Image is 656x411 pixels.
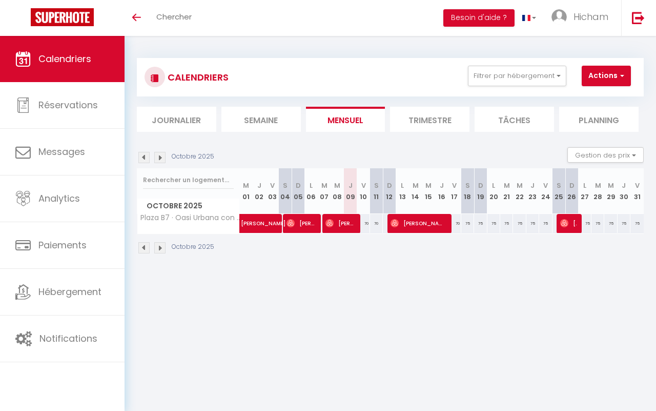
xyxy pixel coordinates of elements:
[270,181,275,190] abbr: V
[604,168,617,214] th: 29
[334,181,340,190] abbr: M
[557,181,561,190] abbr: S
[474,168,487,214] th: 19
[578,214,591,233] div: 75
[292,168,304,214] th: 05
[38,285,101,298] span: Hébergement
[383,168,396,214] th: 12
[401,181,404,190] abbr: L
[474,214,487,233] div: 75
[465,181,470,190] abbr: S
[296,181,301,190] abbr: D
[635,181,640,190] abbr: V
[370,168,383,214] th: 11
[361,181,366,190] abbr: V
[504,181,510,190] abbr: M
[567,147,644,163] button: Gestion des prix
[137,199,239,213] span: Octobre 2025
[321,181,327,190] abbr: M
[305,168,318,214] th: 06
[306,107,385,132] li: Mensuel
[139,214,241,222] span: Plaza B7 · Oasi Urbana con Terrazza – [GEOGRAPHIC_DATA]
[578,168,591,214] th: 27
[551,9,567,25] img: ...
[357,214,370,233] div: 70
[344,168,357,214] th: 09
[552,168,565,214] th: 25
[630,214,644,233] div: 75
[325,213,355,233] span: [PERSON_NAME]
[390,107,469,132] li: Trimestre
[370,214,383,233] div: 70
[622,181,626,190] abbr: J
[422,168,435,214] th: 15
[560,213,577,233] span: [PERSON_NAME]
[279,168,292,214] th: 04
[583,181,586,190] abbr: L
[221,107,301,132] li: Semaine
[500,214,513,233] div: 75
[391,213,446,233] span: [PERSON_NAME]
[475,107,554,132] li: Tâches
[461,214,474,233] div: 75
[137,107,216,132] li: Journalier
[573,10,608,23] span: Hicham
[240,168,253,214] th: 01
[487,168,500,214] th: 20
[39,332,97,345] span: Notifications
[236,214,249,233] a: [PERSON_NAME]
[582,66,631,86] button: Actions
[374,181,379,190] abbr: S
[618,168,630,214] th: 30
[357,168,370,214] th: 10
[257,181,261,190] abbr: J
[443,9,515,27] button: Besoin d'aide ?
[241,208,312,228] span: [PERSON_NAME]
[487,214,500,233] div: 75
[539,168,552,214] th: 24
[559,107,639,132] li: Planning
[318,168,331,214] th: 07
[468,66,566,86] button: Filtrer par hébergement
[331,168,343,214] th: 08
[530,181,535,190] abbr: J
[526,168,539,214] th: 23
[492,181,495,190] abbr: L
[286,213,316,233] span: [PERSON_NAME]
[143,171,234,189] input: Rechercher un logement...
[543,181,548,190] abbr: V
[348,181,353,190] abbr: J
[156,11,192,22] span: Chercher
[38,192,80,205] span: Analytics
[478,181,483,190] abbr: D
[31,8,94,26] img: Super Booking
[425,181,432,190] abbr: M
[618,214,630,233] div: 75
[591,214,604,233] div: 75
[243,181,249,190] abbr: M
[517,181,523,190] abbr: M
[38,52,91,65] span: Calendriers
[539,214,552,233] div: 75
[265,168,278,214] th: 03
[172,242,214,252] p: Octobre 2025
[38,99,98,111] span: Réservations
[310,181,313,190] abbr: L
[253,168,265,214] th: 02
[604,214,617,233] div: 75
[172,152,214,162] p: Octobre 2025
[513,214,526,233] div: 75
[630,168,644,214] th: 31
[440,181,444,190] abbr: J
[569,181,575,190] abbr: D
[409,168,422,214] th: 14
[526,214,539,233] div: 75
[591,168,604,214] th: 28
[565,168,578,214] th: 26
[608,181,614,190] abbr: M
[461,168,474,214] th: 18
[283,181,288,190] abbr: S
[448,168,461,214] th: 17
[38,239,87,251] span: Paiements
[435,168,448,214] th: 16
